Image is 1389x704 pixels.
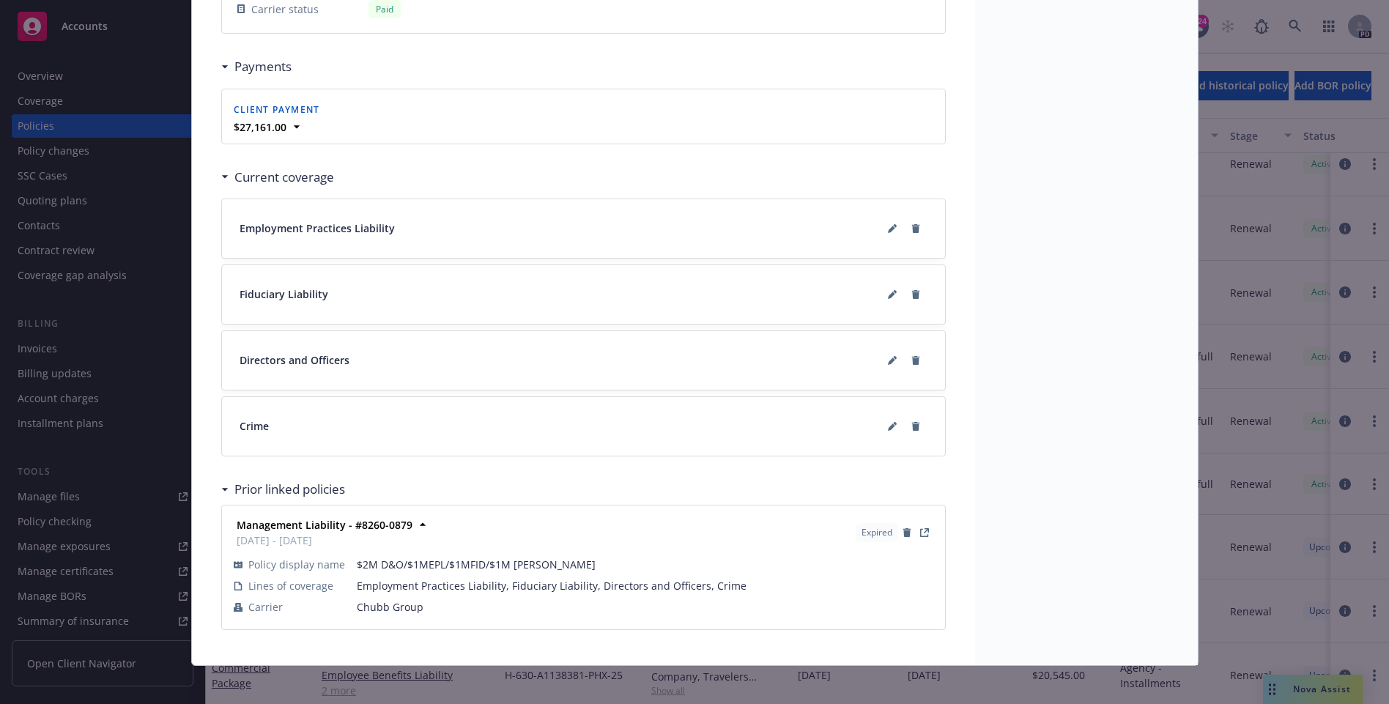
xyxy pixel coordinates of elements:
span: Employment Practices Liability, Fiduciary Liability, Directors and Officers, Crime [357,578,933,593]
span: $2M D&O/$1MEPL/$1MFID/$1M [PERSON_NAME] [357,557,933,572]
a: View Policy [916,524,933,541]
span: Crime [240,418,269,434]
h3: Prior linked policies [234,480,345,499]
span: Fiduciary Liability [240,286,328,302]
h3: Current coverage [234,168,334,187]
span: Client payment [234,103,320,116]
strong: Management Liability - #8260-0879 [237,518,412,532]
div: Current coverage [221,168,334,187]
div: Payments [221,57,292,76]
span: [DATE] - [DATE] [237,533,412,548]
span: Policy display name [248,557,345,572]
span: Lines of coverage [248,578,333,593]
span: Employment Practices Liability [240,221,395,236]
strong: $27,161.00 [234,120,286,134]
span: Expired [862,526,892,539]
span: Directors and Officers [240,352,349,368]
span: Chubb Group [357,599,933,615]
div: Prior linked policies [221,480,345,499]
h3: Payments [234,57,292,76]
span: Carrier [248,599,283,615]
span: Carrier status [251,1,319,17]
